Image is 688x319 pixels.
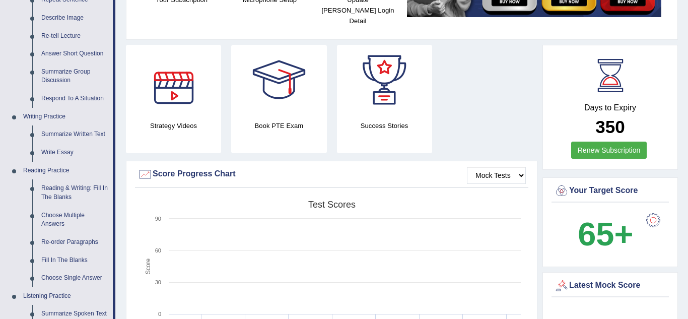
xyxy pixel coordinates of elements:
a: Re-order Paragraphs [37,233,113,251]
text: 0 [158,311,161,317]
div: Your Target Score [554,183,666,199]
tspan: Test scores [308,200,356,210]
h4: Book PTE Exam [231,120,326,131]
h4: Success Stories [337,120,432,131]
a: Respond To A Situation [37,90,113,108]
a: Reading & Writing: Fill In The Blanks [37,179,113,206]
div: Latest Mock Score [554,278,666,293]
a: Listening Practice [19,287,113,305]
a: Choose Multiple Answers [37,207,113,233]
a: Re-tell Lecture [37,27,113,45]
a: Summarize Group Discussion [37,63,113,90]
a: Summarize Written Text [37,125,113,144]
b: 350 [595,117,625,137]
tspan: Score [145,259,152,275]
text: 30 [155,279,161,285]
text: 90 [155,216,161,222]
a: Write Essay [37,144,113,162]
a: Describe Image [37,9,113,27]
h4: Days to Expiry [554,103,666,112]
a: Fill In The Blanks [37,251,113,270]
b: 65+ [578,216,633,252]
a: Choose Single Answer [37,269,113,287]
a: Reading Practice [19,162,113,180]
h4: Strategy Videos [126,120,221,131]
a: Renew Subscription [571,142,647,159]
a: Answer Short Question [37,45,113,63]
text: 60 [155,247,161,253]
div: Score Progress Chart [137,167,526,182]
a: Writing Practice [19,108,113,126]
